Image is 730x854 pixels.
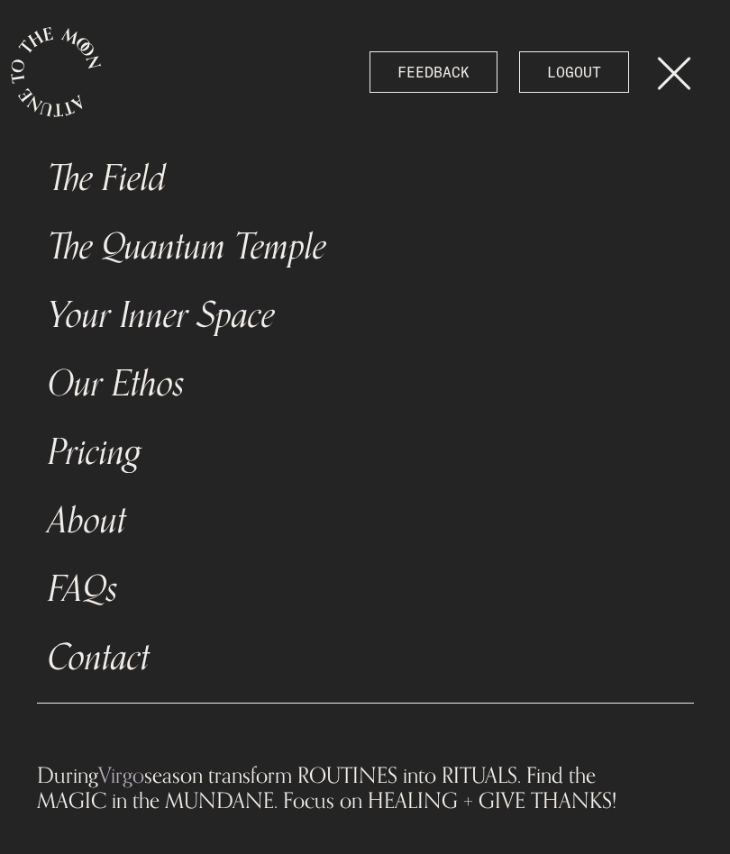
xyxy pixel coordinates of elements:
span: FEEDBACK [397,61,470,83]
a: FAQs [37,555,694,623]
a: Your Inner Space [37,281,694,350]
button: FEEDBACK [370,51,497,93]
a: Our Ethos [37,350,694,418]
a: Contact [37,623,694,692]
span: Virgo [98,761,144,788]
a: About [37,486,694,555]
a: The Field [37,144,694,213]
a: Pricing [37,418,694,486]
div: During season transform ROUTINES into RITUALS. Find the MAGIC in the MUNDANE. Focus on HEALING + ... [37,762,622,814]
a: The Quantum Temple [37,213,694,281]
a: LOGOUT [519,51,629,93]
